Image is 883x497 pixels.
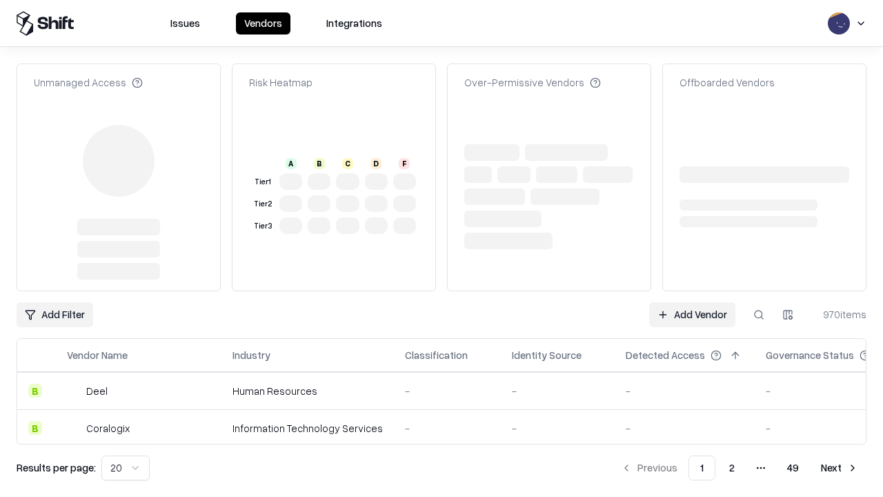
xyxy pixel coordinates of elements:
button: 1 [688,456,715,480]
div: Vendor Name [67,348,128,362]
div: B [28,421,42,435]
div: Tier 1 [252,176,274,188]
div: - [512,384,604,398]
div: Human Resources [232,384,383,398]
div: A [286,158,297,169]
div: Industry [232,348,270,362]
div: Deel [86,384,108,398]
div: Risk Heatmap [249,75,312,90]
div: D [370,158,381,169]
div: Offboarded Vendors [679,75,775,90]
div: F [399,158,410,169]
div: Unmanaged Access [34,75,143,90]
button: 49 [776,456,810,480]
div: - [626,421,744,436]
div: - [405,384,490,398]
div: Classification [405,348,468,362]
div: 970 items [811,307,866,322]
div: B [314,158,325,169]
img: Coralogix [67,421,81,435]
a: Add Vendor [649,302,735,327]
img: Deel [67,384,81,398]
div: Tier 2 [252,198,274,210]
div: - [405,421,490,436]
div: - [512,421,604,436]
button: Add Filter [17,302,93,327]
button: Issues [162,12,208,35]
div: Coralogix [86,421,130,436]
p: Results per page: [17,460,96,475]
button: Vendors [236,12,290,35]
div: Over-Permissive Vendors [464,75,601,90]
div: Governance Status [766,348,854,362]
div: Tier 3 [252,220,274,232]
div: - [626,384,744,398]
div: B [28,384,42,398]
div: Detected Access [626,348,705,362]
div: C [342,158,353,169]
button: Next [813,456,866,480]
div: Information Technology Services [232,421,383,436]
nav: pagination [613,456,866,480]
div: Identity Source [512,348,582,362]
button: Integrations [318,12,390,35]
button: 2 [718,456,746,480]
